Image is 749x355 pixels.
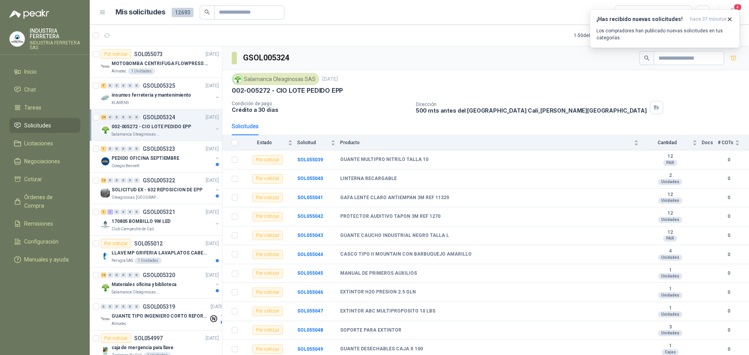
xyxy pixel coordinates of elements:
[112,344,174,351] p: caja de mergencia para llave
[107,146,113,152] div: 0
[340,327,401,334] b: SOPORTE PARA EXTINTOR
[658,217,682,223] div: Unidades
[718,140,733,145] span: # COTs
[172,8,193,17] span: 12693
[297,290,323,295] a: SOL055046
[101,144,220,169] a: 1 0 0 0 0 0 GSOL005323[DATE] Company LogoPEDIDO OFICINA SEPTIEMBREColegio Bennett
[121,146,126,152] div: 0
[690,16,727,23] span: hace 37 minutos
[107,115,113,120] div: 0
[112,123,191,131] p: 002-005272 - CIO LOTE PEDIDO EPP
[24,103,41,112] span: Tareas
[297,252,323,257] b: SOL055044
[134,304,140,309] div: 0
[9,9,49,19] img: Logo peakr
[206,82,219,90] p: [DATE]
[252,325,283,335] div: Por cotizar
[658,198,682,204] div: Unidades
[243,135,297,150] th: Estado
[128,68,155,74] div: 1 Unidades
[101,302,225,327] a: 0 0 0 0 0 0 GSOL005319[DATE] Company LogoGUANTE TIPO INGENIERO CORTO REFORZADOAlmatec
[297,327,323,333] a: SOL055048
[252,155,283,164] div: Por cotizar
[718,327,740,334] b: 0
[643,305,697,311] b: 1
[206,177,219,184] p: [DATE]
[340,308,435,314] b: EXTINTOR ABC MULTIPROPOSITO 10 LBS
[297,195,323,200] a: SOL055041
[574,29,625,42] div: 1 - 50 de 8030
[143,304,175,309] p: GSOL005319
[658,311,682,318] div: Unidades
[112,281,176,288] p: Materiales oficina y biblioteca
[24,121,51,130] span: Solicitudes
[143,115,175,120] p: GSOL005324
[143,272,175,278] p: GSOL005320
[112,289,161,295] p: Salamanca Oleaginosas SAS
[127,146,133,152] div: 0
[643,286,697,292] b: 1
[101,283,110,292] img: Company Logo
[9,64,80,79] a: Inicio
[416,102,647,107] p: Dirección
[114,83,120,88] div: 0
[107,209,113,215] div: 1
[101,115,106,120] div: 24
[340,346,423,352] b: GUANTE DESECHABLES CAJA X 100
[127,178,133,183] div: 0
[206,335,219,342] p: [DATE]
[112,155,179,162] p: PEDIDO OFICINA SEPTIEMBRE
[297,308,323,314] b: SOL055047
[121,272,126,278] div: 0
[206,145,219,153] p: [DATE]
[114,209,120,215] div: 0
[619,8,636,17] div: Todas
[112,100,129,106] p: KLARENS
[24,193,73,210] span: Órdenes de Compra
[30,28,80,39] p: INDUSTRIA FERRETERA
[134,272,140,278] div: 0
[127,115,133,120] div: 0
[114,178,120,183] div: 0
[121,178,126,183] div: 0
[658,292,682,298] div: Unidades
[252,174,283,184] div: Por cotizar
[115,7,165,18] h1: Mis solicitudes
[658,254,682,261] div: Unidades
[643,210,697,217] b: 12
[726,5,740,19] button: 4
[206,208,219,216] p: [DATE]
[24,157,60,166] span: Negociaciones
[112,131,161,138] p: Salamanca Oleaginosas SAS
[718,346,740,353] b: 0
[101,94,110,103] img: Company Logo
[112,258,133,264] p: Perugia SAS
[127,272,133,278] div: 0
[252,231,283,240] div: Por cotizar
[143,146,175,152] p: GSOL005323
[232,122,259,131] div: Solicitudes
[101,157,110,166] img: Company Logo
[596,16,687,23] h3: ¡Has recibido nuevas solicitudes!
[233,75,242,83] img: Company Logo
[24,237,59,246] span: Configuración
[211,303,224,311] p: [DATE]
[134,51,163,57] p: SOL055073
[297,214,323,219] a: SOL055042
[590,9,740,48] button: ¡Has recibido nuevas solicitudes!hace 37 minutos Los compradores han publicado nuevas solicitudes...
[30,41,80,50] p: INDUSTRIA FERRETERA SAS
[252,344,283,354] div: Por cotizar
[297,270,323,276] a: SOL055045
[143,83,175,88] p: GSOL005325
[206,114,219,121] p: [DATE]
[206,51,219,58] p: [DATE]
[134,336,163,341] p: SOL054997
[718,194,740,201] b: 0
[232,106,410,113] p: Crédito a 30 días
[206,240,219,247] p: [DATE]
[297,346,323,352] b: SOL055049
[252,212,283,221] div: Por cotizar
[101,270,220,295] a: 13 0 0 0 0 0 GSOL005320[DATE] Company LogoMateriales oficina y bibliotecaSalamanca Oleaginosas SAS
